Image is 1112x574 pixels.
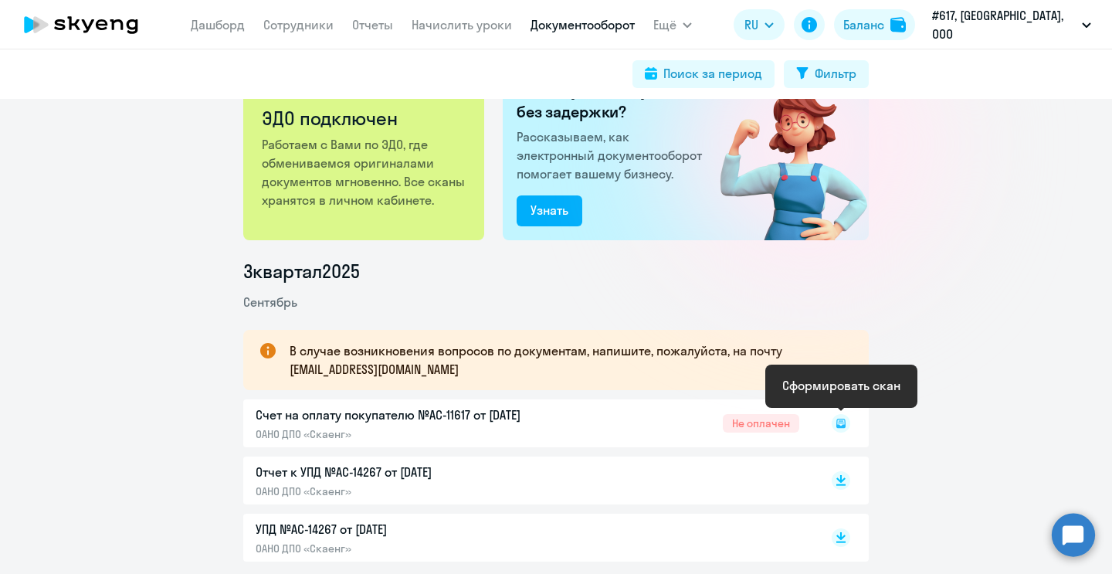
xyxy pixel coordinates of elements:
p: Отчет к УПД №AC-14267 от [DATE] [256,463,580,481]
div: Фильтр [815,64,856,83]
a: Начислить уроки [412,17,512,32]
p: В случае возникновения вопросов по документам, напишите, пожалуйста, на почту [EMAIL_ADDRESS][DOM... [290,341,841,379]
button: Ещё [653,9,692,40]
span: RU [744,15,758,34]
p: ОАНО ДПО «Скаенг» [256,484,580,498]
a: Документооборот [531,17,635,32]
span: Сентябрь [243,294,297,310]
div: Поиск за период [663,64,762,83]
p: #617, [GEOGRAPHIC_DATA], ООО [932,6,1076,43]
button: Балансbalance [834,9,915,40]
img: balance [890,17,906,32]
a: Отчеты [352,17,393,32]
a: Сотрудники [263,17,334,32]
div: Узнать [531,201,568,219]
button: RU [734,9,785,40]
button: Узнать [517,195,582,226]
a: Отчет к УПД №AC-14267 от [DATE]ОАНО ДПО «Скаенг» [256,463,799,498]
div: Баланс [843,15,884,34]
li: 3 квартал 2025 [243,259,869,284]
p: Рассказываем, как электронный документооборот помогает вашему бизнесу. [517,127,708,183]
span: Ещё [653,15,676,34]
p: Работаем с Вами по ЭДО, где обмениваемся оригиналами документов мгновенно. Все сканы хранятся в л... [262,135,468,209]
button: #617, [GEOGRAPHIC_DATA], ООО [924,6,1099,43]
a: УПД №AC-14267 от [DATE]ОАНО ДПО «Скаенг» [256,520,799,555]
img: connected [695,65,869,240]
h2: ЭДО подключен [262,106,468,131]
a: Дашборд [191,17,245,32]
p: УПД №AC-14267 от [DATE] [256,520,580,538]
h2: Как получать документы без задержки? [517,80,708,123]
div: Сформировать скан [782,376,900,395]
button: Поиск за период [632,60,775,88]
button: Фильтр [784,60,869,88]
p: ОАНО ДПО «Скаенг» [256,542,580,555]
